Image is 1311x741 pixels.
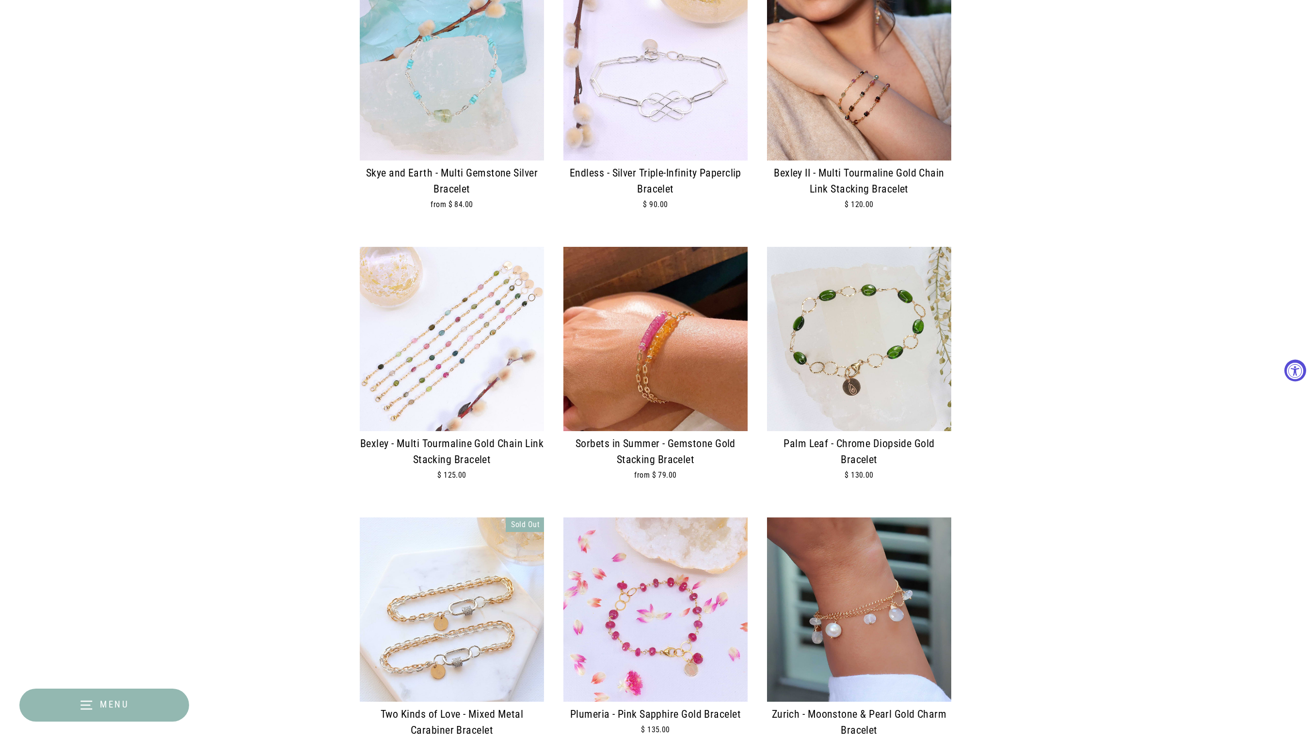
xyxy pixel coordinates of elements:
div: Skye and Earth - Multi Gemstone Silver Bracelet [360,165,544,197]
div: Two Kinds of Love - Mixed Metal Carabiner Bracelet [360,707,544,739]
img: Two Kinds of Love - Mixed Metal Carabiner Bracelet main image | Breathe Autumn Rain Artisan Jewelry [360,517,544,702]
div: Bexley II - Multi Tourmaline Gold Chain Link Stacking Bracelet [767,165,951,197]
img: Plumeria - Pink Sapphire Gold Bracelet main image | Breathe Autumn Rain Artisan Jewelry [563,517,748,702]
img: Zurich - Moonstone & Pearl Gold Charm Bracelet life style image | Breathe Autumn Rain Artisan Jew... [767,517,951,702]
a: Sorbets in Summer - Gemstone Gold Stacking Braceletfrom $ 79.00 [563,247,748,498]
span: $ 120.00 [845,200,874,209]
div: Sold Out [506,517,544,532]
span: $ 135.00 [641,725,670,734]
button: Accessibility Widget, click to open [1284,360,1306,382]
div: Zurich - Moonstone & Pearl Gold Charm Bracelet [767,707,951,739]
button: Menu [19,689,189,722]
a: Palm Leaf - Chrome Diopside Gold Bracelet main image | Breathe Autumn Rain Artisan Jewelry Palm L... [767,247,951,498]
img: Palm Leaf - Chrome Diopside Gold Bracelet main image | Breathe Autumn Rain Artisan Jewelry [767,247,951,431]
span: Menu [100,699,129,710]
div: Plumeria - Pink Sapphire Gold Bracelet [563,707,748,723]
span: $ 90.00 [643,200,668,209]
div: Bexley - Multi Tourmaline Gold Chain Link Stacking Bracelet [360,436,544,468]
span: $ 130.00 [845,470,874,480]
img: Bexley - Multi Tourmaline Gold Chain Link Stacking Bracelet main image | Breathe Autumn Rain Arti... [360,247,544,431]
div: Sorbets in Summer - Gemstone Gold Stacking Bracelet [563,436,748,468]
div: Palm Leaf - Chrome Diopside Gold Bracelet [767,436,951,468]
a: Bexley - Multi Tourmaline Gold Chain Link Stacking Bracelet main image | Breathe Autumn Rain Arti... [360,247,544,498]
div: Endless - Silver Triple-Infinity Paperclip Bracelet [563,165,748,197]
span: from $ 84.00 [431,200,473,209]
span: from $ 79.00 [634,470,676,480]
span: $ 125.00 [437,470,466,480]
